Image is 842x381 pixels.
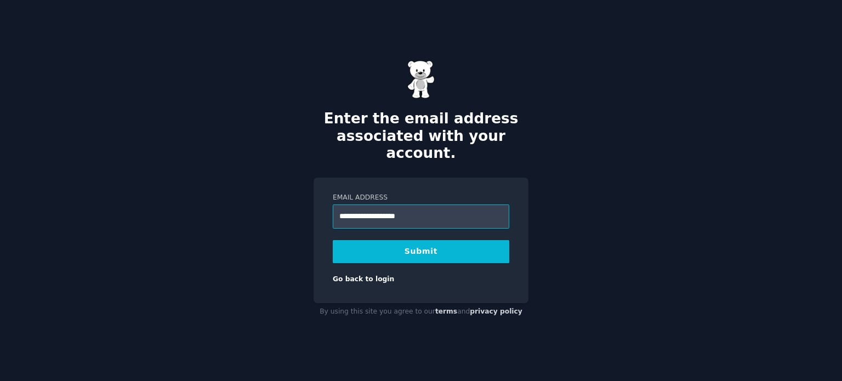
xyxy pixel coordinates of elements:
[333,193,509,203] label: Email Address
[333,240,509,263] button: Submit
[435,308,457,315] a: terms
[314,303,528,321] div: By using this site you agree to our and
[333,275,394,283] a: Go back to login
[314,110,528,162] h2: Enter the email address associated with your account.
[407,60,435,99] img: Gummy Bear
[470,308,522,315] a: privacy policy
